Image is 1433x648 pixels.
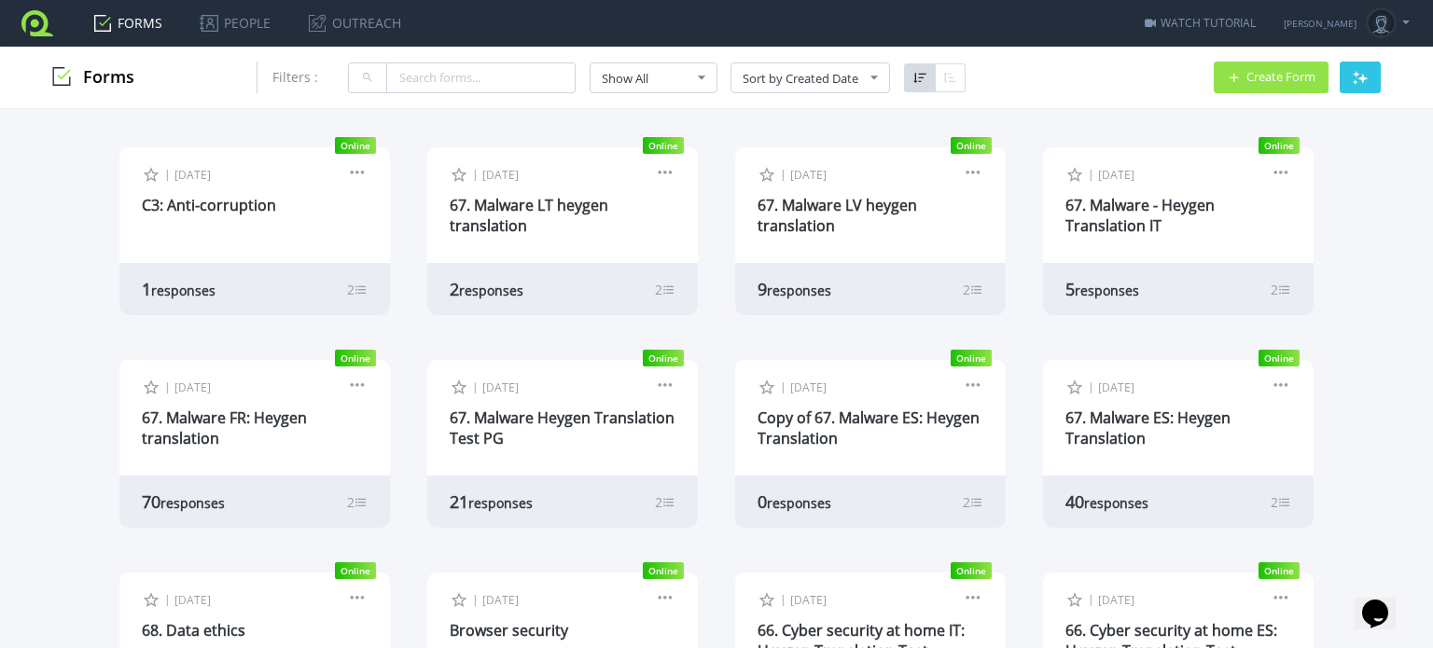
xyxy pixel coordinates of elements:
[1355,573,1414,629] iframe: chat widget
[142,407,307,448] a: 67. Malware FR: Heygen translation
[1088,379,1094,394] span: |
[963,493,983,511] div: 2
[164,379,171,394] span: |
[347,493,368,511] div: 2
[482,167,519,183] span: [DATE]
[758,278,896,300] div: 9
[758,195,917,236] a: 67. Malware LV heygen translation
[790,379,827,395] span: [DATE]
[1271,493,1291,511] div: 2
[450,195,608,236] a: 67. Malware LT heygen translation
[142,278,280,300] div: 1
[780,591,786,607] span: |
[468,494,533,512] span: responses
[758,407,980,448] a: Copy of 67. Malware ES: Heygen Translation
[643,562,684,579] span: Online
[335,350,376,366] span: Online
[472,591,479,607] span: |
[655,281,675,298] div: 2
[655,493,675,511] div: 2
[272,68,318,86] span: Filters :
[1214,62,1329,93] button: Create Form
[174,379,211,395] span: [DATE]
[790,592,827,608] span: [DATE]
[963,281,983,298] div: 2
[951,137,992,154] span: Online
[142,490,280,513] div: 70
[174,592,211,608] span: [DATE]
[643,137,684,154] span: Online
[1246,71,1315,83] span: Create Form
[1065,195,1215,236] a: 67. Malware - Heygen Translation IT
[1075,282,1139,299] span: responses
[1145,15,1256,31] a: WATCH TUTORIAL
[790,167,827,183] span: [DATE]
[151,282,216,299] span: responses
[1259,562,1300,579] span: Online
[386,62,576,93] input: Search forms...
[52,67,134,88] h3: Forms
[951,562,992,579] span: Online
[164,591,171,607] span: |
[1259,137,1300,154] span: Online
[951,350,992,366] span: Online
[472,379,479,394] span: |
[335,137,376,154] span: Online
[174,167,211,183] span: [DATE]
[1098,167,1134,183] span: [DATE]
[1065,278,1203,300] div: 5
[1088,591,1094,607] span: |
[643,350,684,366] span: Online
[1088,166,1094,182] span: |
[1340,62,1381,93] button: AI Generate
[482,592,519,608] span: [DATE]
[780,166,786,182] span: |
[767,494,831,512] span: responses
[450,490,588,513] div: 21
[1098,592,1134,608] span: [DATE]
[347,281,368,298] div: 2
[335,562,376,579] span: Online
[450,278,588,300] div: 2
[1065,407,1231,448] a: 67. Malware ES: Heygen Translation
[160,494,225,512] span: responses
[758,490,896,513] div: 0
[142,195,276,215] a: C3: Anti-corruption
[164,166,171,182] span: |
[142,620,245,641] a: 68. Data ethics
[780,379,786,394] span: |
[1259,350,1300,366] span: Online
[767,282,831,299] span: responses
[450,407,675,448] a: 67. Malware Heygen Translation Test PG
[482,379,519,395] span: [DATE]
[1065,490,1203,513] div: 40
[472,166,479,182] span: |
[1271,281,1291,298] div: 2
[1084,494,1148,512] span: responses
[459,282,523,299] span: responses
[450,620,568,641] a: Browser security
[1098,379,1134,395] span: [DATE]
